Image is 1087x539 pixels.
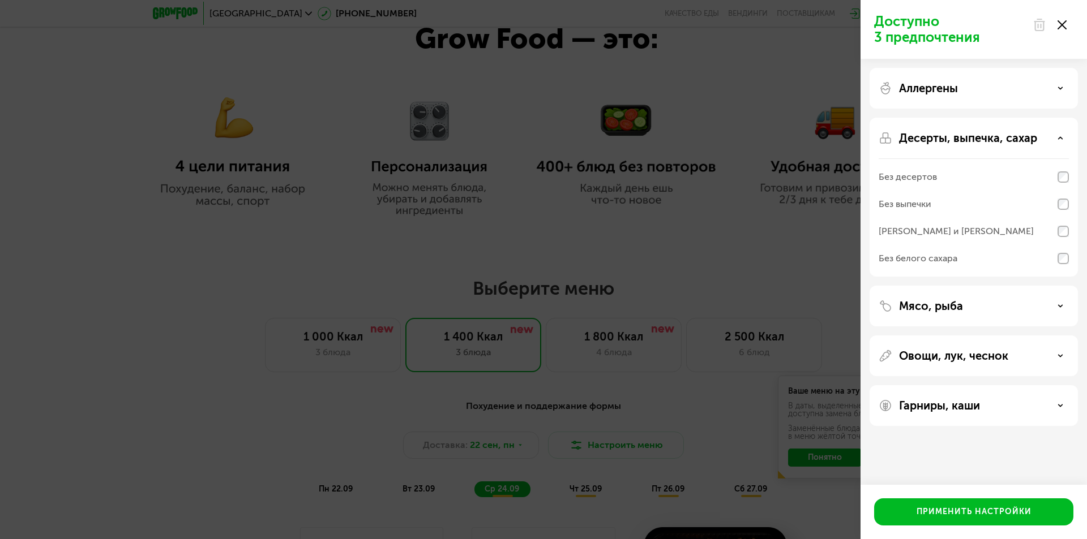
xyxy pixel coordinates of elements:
[874,14,1026,45] p: Доступно 3 предпочтения
[899,349,1008,363] p: Овощи, лук, чеснок
[899,299,963,313] p: Мясо, рыба
[917,506,1032,518] div: Применить настройки
[879,252,957,265] div: Без белого сахара
[899,131,1037,145] p: Десерты, выпечка, сахар
[899,399,980,412] p: Гарниры, каши
[874,498,1073,525] button: Применить настройки
[879,225,1034,238] div: [PERSON_NAME] и [PERSON_NAME]
[879,170,937,184] div: Без десертов
[879,197,931,211] div: Без выпечки
[899,81,958,95] p: Аллергены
